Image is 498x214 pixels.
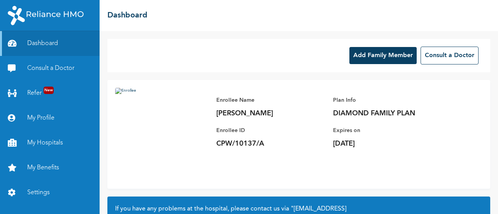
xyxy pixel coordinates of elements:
p: [PERSON_NAME] [216,109,325,118]
span: New [44,87,54,94]
p: Plan Info [333,96,442,105]
img: Enrollee [115,88,209,181]
button: Consult a Doctor [421,47,479,64]
h2: Dashboard [107,10,147,21]
p: Enrollee ID [216,126,325,135]
p: [DATE] [333,139,442,148]
p: Enrollee Name [216,96,325,105]
button: Add Family Member [349,47,417,64]
p: CPW/10137/A [216,139,325,148]
img: RelianceHMO's Logo [8,6,84,25]
p: DIAMOND FAMILY PLAN [333,109,442,118]
p: Expires on [333,126,442,135]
